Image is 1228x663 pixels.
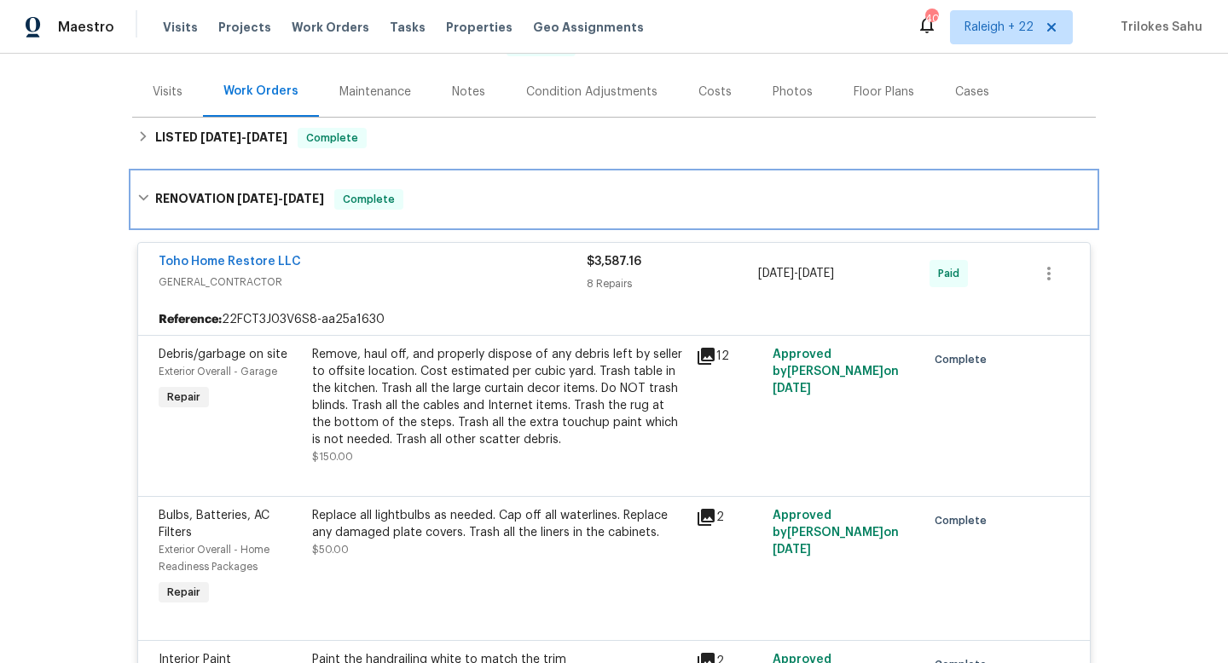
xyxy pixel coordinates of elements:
div: 12 [696,346,762,366]
span: Repair [160,584,207,601]
div: 22FCT3J03V6S8-aa25a1630 [138,304,1090,335]
div: Maintenance [339,84,411,101]
div: Floor Plans [854,84,914,101]
span: Maestro [58,19,114,36]
div: Costs [698,84,732,101]
span: - [237,193,324,205]
span: Repair [160,389,207,406]
span: Complete [336,191,402,208]
span: [DATE] [200,131,241,143]
span: $3,587.16 [587,256,641,268]
span: Paid [938,265,966,282]
span: Complete [299,130,365,147]
div: 401 [925,10,937,27]
span: [DATE] [237,193,278,205]
span: - [758,265,834,282]
div: Remove, haul off, and properly dispose of any debris left by seller to offsite location. Cost est... [312,346,686,448]
span: $50.00 [312,545,349,555]
h6: LISTED [155,128,287,148]
span: Exterior Overall - Garage [159,366,277,377]
a: Toho Home Restore LLC [159,256,301,268]
h6: RENOVATION [155,189,324,210]
span: [DATE] [246,131,287,143]
span: Raleigh + 22 [964,19,1034,36]
span: [DATE] [283,193,324,205]
span: Complete [935,512,993,529]
div: Visits [153,84,182,101]
div: Notes [452,84,485,101]
span: Approved by [PERSON_NAME] on [773,349,899,395]
span: GENERAL_CONTRACTOR [159,274,587,291]
span: Exterior Overall - Home Readiness Packages [159,545,269,572]
span: Work Orders [292,19,369,36]
span: Visits [163,19,198,36]
span: [DATE] [773,383,811,395]
div: Condition Adjustments [526,84,657,101]
b: Reference: [159,311,222,328]
div: LISTED [DATE]-[DATE]Complete [132,118,1096,159]
span: [DATE] [798,268,834,280]
div: 8 Repairs [587,275,758,292]
div: Photos [773,84,813,101]
span: Projects [218,19,271,36]
div: Work Orders [223,83,298,100]
span: [DATE] [773,544,811,556]
span: $150.00 [312,452,353,462]
span: Properties [446,19,513,36]
div: Cases [955,84,989,101]
span: [DATE] [758,268,794,280]
span: Geo Assignments [533,19,644,36]
span: Bulbs, Batteries, AC Filters [159,510,269,539]
span: - [200,131,287,143]
div: 2 [696,507,762,528]
span: Tasks [390,21,426,33]
span: Debris/garbage on site [159,349,287,360]
div: Replace all lightbulbs as needed. Cap off all waterlines. Replace any damaged plate covers. Trash... [312,507,686,541]
span: Trilokes Sahu [1114,19,1202,36]
span: Complete [935,351,993,368]
span: Approved by [PERSON_NAME] on [773,510,899,556]
div: RENOVATION [DATE]-[DATE]Complete [132,172,1096,227]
